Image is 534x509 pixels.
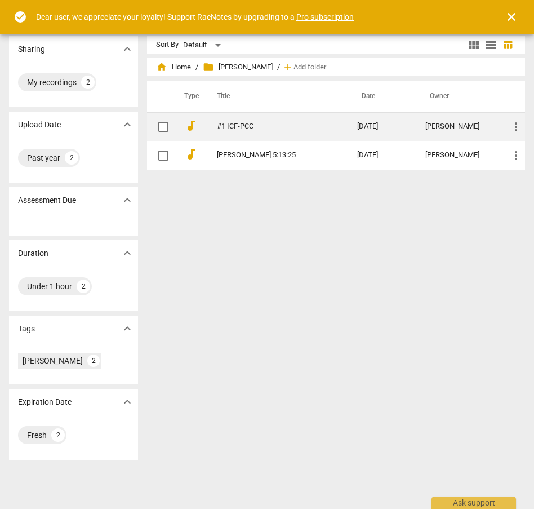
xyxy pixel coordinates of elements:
span: more_vert [509,149,523,162]
button: Show more [119,393,136,410]
span: expand_more [121,246,134,260]
span: expand_more [121,118,134,131]
span: folder [203,61,214,73]
button: Show more [119,116,136,133]
div: [PERSON_NAME] [425,122,491,131]
td: [DATE] [348,112,416,141]
button: Close [498,3,525,30]
div: [PERSON_NAME] [23,355,83,366]
div: Under 1 hour [27,281,72,292]
a: [PERSON_NAME] 5:13:25 [217,151,317,160]
span: / [277,63,280,72]
span: expand_more [121,193,134,207]
button: Table view [499,37,516,54]
span: view_module [467,38,480,52]
span: check_circle [14,10,27,24]
span: close [505,10,518,24]
span: view_list [484,38,497,52]
div: 2 [77,280,90,293]
button: Show more [119,41,136,57]
div: Dear user, we appreciate your loyalty! Support RaeNotes by upgrading to a [36,11,354,23]
p: Expiration Date [18,396,72,408]
span: more_vert [509,120,523,134]
span: [PERSON_NAME] [203,61,273,73]
span: Home [156,61,191,73]
div: 2 [81,76,95,89]
span: expand_more [121,322,134,335]
th: Title [203,81,348,112]
span: / [195,63,198,72]
span: expand_more [121,42,134,56]
p: Tags [18,323,35,335]
button: Show more [119,245,136,262]
div: Default [183,36,225,54]
a: #1 ICF-PCC [217,122,317,131]
button: Show more [119,320,136,337]
div: My recordings [27,77,77,88]
div: 2 [87,355,100,367]
div: 2 [65,151,78,165]
td: [DATE] [348,141,416,170]
span: expand_more [121,395,134,409]
button: Tile view [465,37,482,54]
th: Type [175,81,203,112]
div: Sort By [156,41,179,49]
span: home [156,61,167,73]
p: Upload Date [18,119,61,131]
th: Owner [416,81,500,112]
span: Add folder [293,63,326,72]
div: Fresh [27,430,47,441]
div: Past year [27,152,60,163]
div: [PERSON_NAME] [425,151,491,160]
span: audiotrack [184,119,198,132]
p: Assessment Due [18,194,76,206]
span: table_chart [502,39,513,50]
div: Ask support [431,497,516,509]
div: 2 [51,428,65,442]
p: Sharing [18,43,45,55]
span: audiotrack [184,148,198,161]
p: Duration [18,247,48,259]
button: Show more [119,192,136,209]
th: Date [348,81,416,112]
a: Pro subscription [296,12,354,21]
span: add [282,61,293,73]
button: List view [482,37,499,54]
